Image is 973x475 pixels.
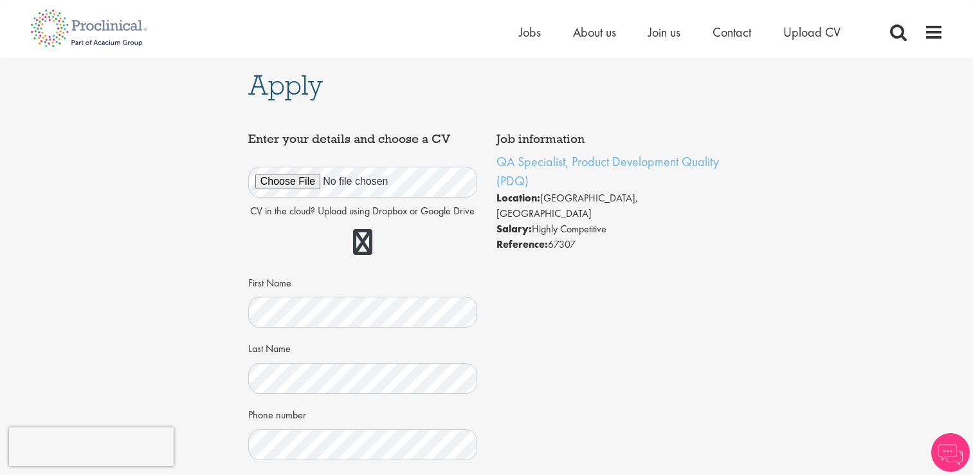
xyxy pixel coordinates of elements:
[931,433,970,472] img: Chatbot
[248,404,306,423] label: Phone number
[496,237,725,252] li: 67307
[713,24,751,41] a: Contact
[496,153,719,189] a: QA Specialist, Product Development Quality (PDQ)
[496,133,725,145] h4: Job information
[496,221,725,237] li: Highly Competitive
[496,191,725,221] li: [GEOGRAPHIC_DATA], [GEOGRAPHIC_DATA]
[496,222,532,236] strong: Salary:
[9,427,174,466] iframe: reCAPTCHA
[519,24,541,41] a: Jobs
[248,133,477,145] h4: Enter your details and choose a CV
[496,237,548,251] strong: Reference:
[573,24,616,41] a: About us
[496,191,540,205] strong: Location:
[648,24,680,41] a: Join us
[248,68,323,102] span: Apply
[248,337,291,357] label: Last Name
[248,204,477,219] p: CV in the cloud? Upload using Dropbox or Google Drive
[248,272,291,291] label: First Name
[783,24,841,41] a: Upload CV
